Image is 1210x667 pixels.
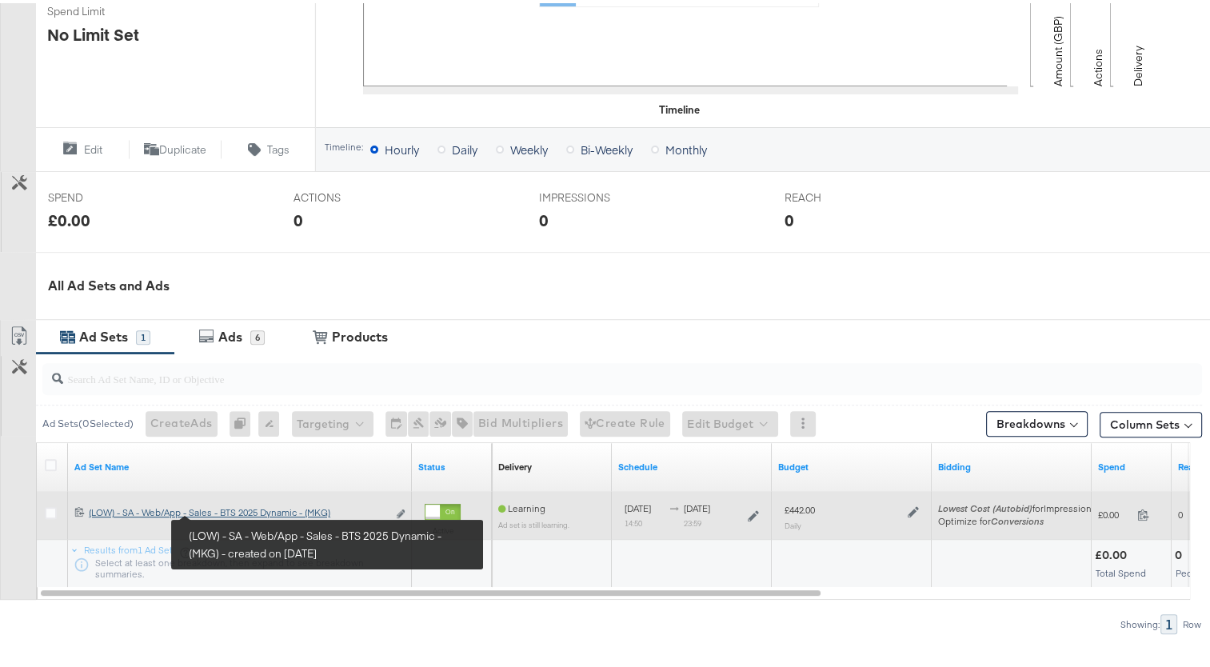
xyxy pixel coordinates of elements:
a: (LOW) - SA - Web/App - Sales - BTS 2025 Dynamic - (MKG) [89,503,387,520]
div: (LOW) - SA - Web/App - Sales - BTS 2025 Dynamic - (MKG) [89,503,387,516]
div: Row [1182,616,1202,627]
span: IMPRESSIONS [539,187,659,202]
div: 1 [136,327,150,341]
em: Lowest Cost (Autobid) [938,499,1032,511]
a: Your Ad Set name. [74,457,405,470]
span: REACH [785,187,905,202]
input: Search Ad Set Name, ID or Objective [63,353,1098,385]
div: Ads [218,325,242,343]
span: ACTIONS [294,187,413,202]
span: 0 [1178,505,1183,517]
sub: Daily [785,517,801,527]
div: 0 [230,408,258,433]
div: Ad Sets [79,325,128,343]
em: Conversions [991,512,1044,524]
a: The total amount spent to date. [1098,457,1165,470]
button: Breakdowns [986,408,1088,433]
sub: 23:59 [684,515,701,525]
span: Tags [267,139,290,154]
div: Delivery [498,457,532,470]
div: Showing: [1120,616,1160,627]
span: Bi-Weekly [581,138,633,154]
div: Products [332,325,388,343]
sub: 14:50 [625,515,642,525]
div: £0.00 [1095,545,1132,560]
span: SPEND [48,187,168,202]
span: £0.00 [1098,505,1131,517]
a: Shows the current budget of Ad Set. [778,457,925,470]
span: for Impressions [938,499,1096,511]
a: Reflects the ability of your Ad Set to achieve delivery based on ad states, schedule and budget. [498,457,532,470]
button: Edit [35,137,129,156]
span: [DATE] [684,499,710,511]
a: Shows the current state of your Ad Set. [418,457,485,470]
span: Learning [498,499,545,511]
sub: Ad set is still learning. [498,517,569,526]
div: 0 [539,206,549,229]
button: Tags [222,137,315,156]
span: Weekly [510,138,548,154]
div: 0 [294,206,303,229]
span: Daily [452,138,477,154]
label: Active [425,522,461,533]
div: No Limit Set [47,20,139,43]
button: Column Sets [1100,409,1202,434]
span: Hourly [385,138,419,154]
div: Timeline: [324,138,364,150]
span: Monthly [665,138,707,154]
div: 0 [1175,545,1187,560]
span: Spend Limit [47,1,167,16]
div: Ad Sets ( 0 Selected) [42,413,134,428]
div: £442.00 [785,501,815,513]
button: Duplicate [129,137,222,156]
span: [DATE] [625,499,651,511]
div: 6 [250,327,265,341]
span: Edit [84,139,102,154]
a: Shows when your Ad Set is scheduled to deliver. [618,457,765,470]
div: 0 [785,206,794,229]
span: Total Spend [1096,564,1146,576]
span: Duplicate [159,139,206,154]
a: Shows your bid and optimisation settings for this Ad Set. [938,457,1085,470]
div: Optimize for [938,512,1096,525]
div: £0.00 [48,206,90,229]
div: 1 [1160,611,1177,631]
span: People [1176,564,1206,576]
